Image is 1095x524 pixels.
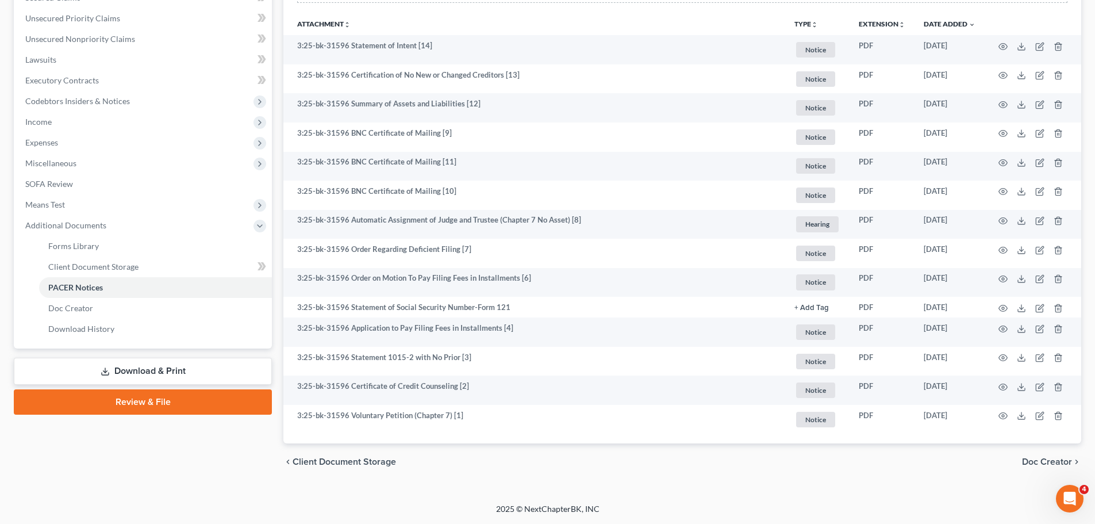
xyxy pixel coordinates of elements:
a: Lawsuits [16,49,272,70]
td: PDF [850,268,915,297]
span: Means Test [25,200,65,209]
td: PDF [850,152,915,181]
td: 3:25-bk-31596 Statement of Social Security Number-Form 121 [283,297,785,318]
div: 2025 © NextChapterBK, INC [220,503,875,524]
td: [DATE] [915,210,985,239]
td: 3:25-bk-31596 Summary of Assets and Liabilities [12] [283,93,785,123]
td: PDF [850,318,915,347]
td: PDF [850,35,915,64]
i: chevron_right [1072,457,1081,466]
a: Notice [794,323,840,342]
span: Hearing [796,216,839,232]
span: Executory Contracts [25,75,99,85]
a: Review & File [14,389,272,415]
td: PDF [850,64,915,94]
td: 3:25-bk-31596 Certification of No New or Changed Creditors [13] [283,64,785,94]
span: Client Document Storage [48,262,139,271]
button: + Add Tag [794,304,829,312]
i: chevron_left [283,457,293,466]
a: Notice [794,156,840,175]
td: [DATE] [915,239,985,268]
td: [DATE] [915,93,985,123]
a: Notice [794,186,840,205]
td: PDF [850,210,915,239]
a: PACER Notices [39,277,272,298]
td: [DATE] [915,181,985,210]
span: Miscellaneous [25,158,76,168]
a: Unsecured Priority Claims [16,8,272,29]
td: 3:25-bk-31596 Application to Pay Filing Fees in Installments [4] [283,318,785,347]
td: 3:25-bk-31596 Automatic Assignment of Judge and Trustee (Chapter 7 No Asset) [8] [283,210,785,239]
span: Codebtors Insiders & Notices [25,96,130,106]
td: [DATE] [915,318,985,347]
span: Lawsuits [25,55,56,64]
a: Unsecured Nonpriority Claims [16,29,272,49]
td: 3:25-bk-31596 Voluntary Petition (Chapter 7) [1] [283,405,785,434]
td: 3:25-bk-31596 Statement 1015-2 with No Prior [3] [283,347,785,376]
td: PDF [850,93,915,123]
td: 3:25-bk-31596 Certificate of Credit Counseling [2] [283,376,785,405]
a: Download History [39,319,272,339]
td: 3:25-bk-31596 BNC Certificate of Mailing [11] [283,152,785,181]
span: Notice [796,412,835,427]
span: Client Document Storage [293,457,396,466]
a: Doc Creator [39,298,272,319]
span: Doc Creator [1022,457,1072,466]
button: TYPEunfold_more [794,21,818,28]
a: Client Document Storage [39,257,272,277]
iframe: Intercom live chat [1056,485,1084,512]
span: Income [25,117,52,127]
td: PDF [850,123,915,152]
span: Unsecured Nonpriority Claims [25,34,135,44]
span: Unsecured Priority Claims [25,13,120,23]
a: Notice [794,244,840,263]
a: Forms Library [39,236,272,257]
a: Attachmentunfold_more [297,20,351,28]
button: chevron_left Client Document Storage [283,457,396,466]
a: Notice [794,98,840,117]
td: [DATE] [915,123,985,152]
span: Download History [48,324,114,334]
td: [DATE] [915,347,985,376]
span: Expenses [25,137,58,147]
td: 3:25-bk-31596 Order Regarding Deficient Filing [7] [283,239,785,268]
span: Notice [796,246,835,261]
td: 3:25-bk-31596 Order on Motion To Pay Filing Fees in Installments [6] [283,268,785,297]
a: SOFA Review [16,174,272,194]
td: PDF [850,181,915,210]
a: Date Added expand_more [924,20,975,28]
i: expand_more [969,21,975,28]
a: Notice [794,381,840,400]
a: Notice [794,128,840,147]
td: [DATE] [915,297,985,318]
td: 3:25-bk-31596 BNC Certificate of Mailing [9] [283,123,785,152]
td: 3:25-bk-31596 BNC Certificate of Mailing [10] [283,181,785,210]
span: SOFA Review [25,179,73,189]
td: PDF [850,347,915,376]
td: PDF [850,297,915,318]
a: Download & Print [14,358,272,385]
a: Notice [794,40,840,59]
span: Notice [796,158,835,174]
span: 4 [1079,485,1089,494]
span: Notice [796,100,835,116]
td: PDF [850,239,915,268]
i: unfold_more [898,21,905,28]
td: 3:25-bk-31596 Statement of Intent [14] [283,35,785,64]
span: PACER Notices [48,282,103,292]
span: Additional Documents [25,220,106,230]
td: [DATE] [915,405,985,434]
span: Notice [796,324,835,340]
a: Notice [794,273,840,292]
td: [DATE] [915,152,985,181]
a: + Add Tag [794,302,840,313]
span: Notice [796,383,835,398]
span: Forms Library [48,241,99,251]
a: Notice [794,410,840,429]
a: Extensionunfold_more [859,20,905,28]
td: [DATE] [915,35,985,64]
span: Notice [796,42,835,58]
a: Notice [794,70,840,89]
a: Executory Contracts [16,70,272,91]
span: Notice [796,71,835,87]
